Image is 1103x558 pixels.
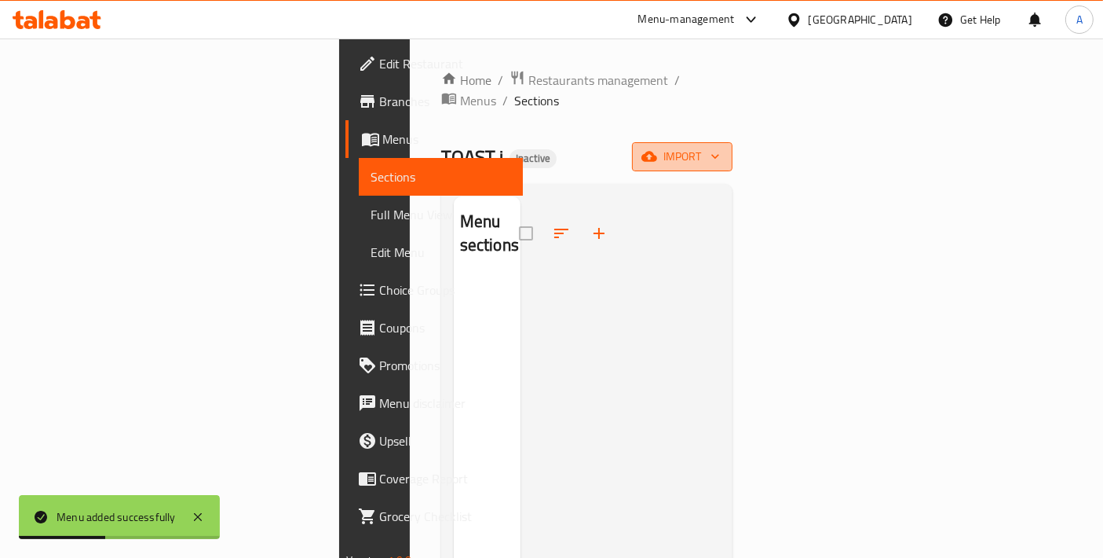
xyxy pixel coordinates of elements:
[809,11,912,28] div: [GEOGRAPHIC_DATA]
[359,233,524,271] a: Edit Menu
[380,469,511,488] span: Coverage Report
[638,10,735,29] div: Menu-management
[509,152,557,165] span: Inactive
[345,460,524,497] a: Coverage Report
[514,91,559,110] span: Sections
[380,92,511,111] span: Branches
[441,70,733,111] nav: breadcrumb
[371,243,511,262] span: Edit Menu
[380,318,511,337] span: Coupons
[345,384,524,422] a: Menu disclaimer
[580,215,618,252] button: Add section
[371,167,511,186] span: Sections
[674,71,680,90] li: /
[345,120,524,158] a: Menus
[645,147,720,167] span: import
[57,508,176,526] div: Menu added successfully
[345,347,524,384] a: Promotions
[359,196,524,233] a: Full Menu View
[380,507,511,526] span: Grocery Checklist
[509,149,557,168] div: Inactive
[380,54,511,73] span: Edit Restaurant
[380,356,511,375] span: Promotions
[383,130,511,149] span: Menus
[345,271,524,309] a: Choice Groups
[345,309,524,347] a: Coupons
[345,497,524,535] a: Grocery Checklist
[1076,11,1083,28] span: A
[345,422,524,460] a: Upsell
[632,142,732,171] button: import
[380,431,511,450] span: Upsell
[345,45,524,83] a: Edit Restaurant
[345,83,524,120] a: Branches
[380,281,511,299] span: Choice Groups
[509,70,668,90] a: Restaurants management
[528,71,668,90] span: Restaurants management
[359,158,524,196] a: Sections
[380,394,511,413] span: Menu disclaimer
[454,271,520,284] nav: Menu sections
[371,205,511,224] span: Full Menu View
